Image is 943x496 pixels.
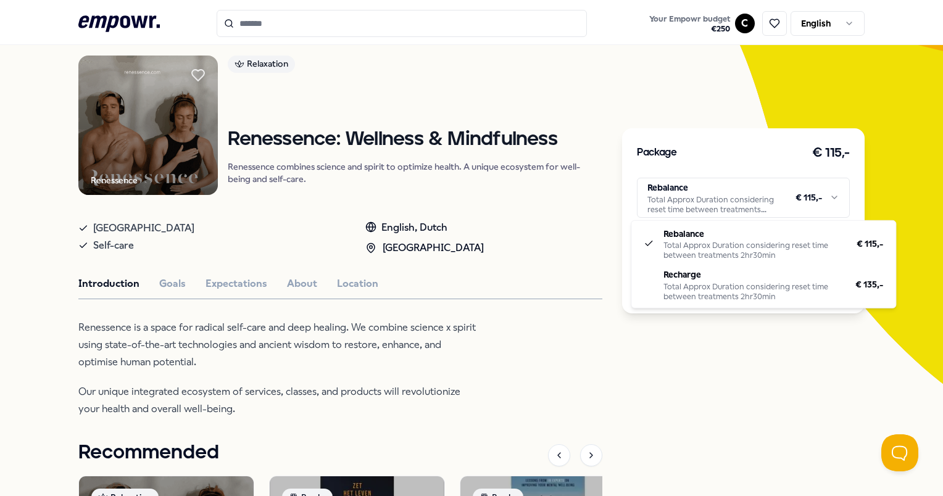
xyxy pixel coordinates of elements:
div: Total Approx Duration considering reset time between treatments 2hr30min [663,241,842,260]
div: Total Approx Duration considering reset time between treatments 2hr30min [663,282,841,302]
p: Recharge [663,268,841,281]
span: € 135,- [855,278,883,291]
p: Rebalance [663,227,842,241]
span: € 115,- [857,237,883,250]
